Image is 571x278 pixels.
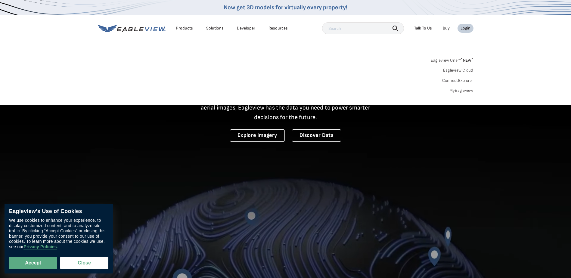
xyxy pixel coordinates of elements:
[442,78,473,83] a: ConnectExplorer
[9,218,108,249] div: We use cookies to enhance your experience, to display customized content, and to analyze site tra...
[206,26,224,31] div: Solutions
[443,26,450,31] a: Buy
[230,129,285,142] a: Explore Imagery
[194,93,378,122] p: A new era starts here. Built on more than 3.5 billion high-resolution aerial images, Eagleview ha...
[461,58,473,63] span: NEW
[176,26,193,31] div: Products
[461,26,470,31] div: Login
[224,4,347,11] a: Now get 3D models for virtually every property!
[23,244,57,249] a: Privacy Policies
[9,208,108,215] div: Eagleview’s Use of Cookies
[414,26,432,31] div: Talk To Us
[292,129,341,142] a: Discover Data
[268,26,288,31] div: Resources
[322,22,404,34] input: Search
[449,88,473,93] a: MyEagleview
[237,26,255,31] a: Developer
[443,68,473,73] a: Eagleview Cloud
[60,257,108,269] button: Close
[431,56,473,63] a: Eagleview One™*NEW*
[9,257,57,269] button: Accept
